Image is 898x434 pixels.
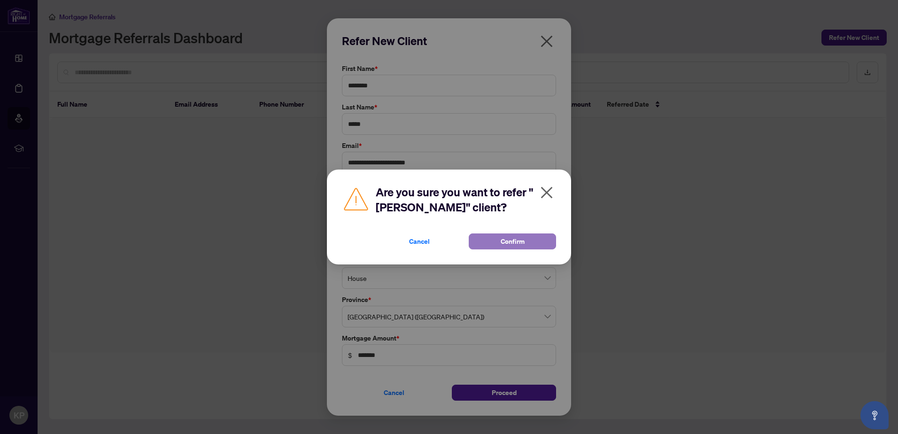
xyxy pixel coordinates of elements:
[376,233,463,249] button: Cancel
[539,185,554,200] span: close
[376,185,556,215] h2: Are you sure you want to refer "[PERSON_NAME]" client?
[469,233,556,249] button: Confirm
[860,401,889,429] button: Open asap
[501,234,525,249] span: Confirm
[409,234,430,249] span: Cancel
